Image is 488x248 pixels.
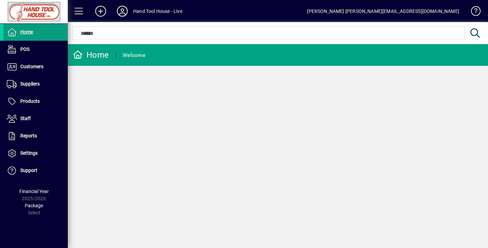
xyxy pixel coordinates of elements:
[3,93,68,110] a: Products
[3,162,68,179] a: Support
[25,203,43,208] span: Package
[307,6,459,17] div: [PERSON_NAME] [PERSON_NAME][EMAIL_ADDRESS][DOMAIN_NAME]
[20,133,37,138] span: Reports
[3,76,68,93] a: Suppliers
[20,168,37,173] span: Support
[3,58,68,75] a: Customers
[19,189,49,194] span: Financial Year
[20,81,40,87] span: Suppliers
[90,5,111,17] button: Add
[20,116,31,121] span: Staff
[20,64,43,69] span: Customers
[133,6,182,17] div: Hand Tool House - Live
[466,1,480,23] a: Knowledge Base
[20,98,40,104] span: Products
[20,46,29,52] span: POS
[20,29,33,35] span: Home
[73,50,109,60] div: Home
[3,145,68,162] a: Settings
[3,41,68,58] a: POS
[123,50,145,61] div: Welcome
[20,150,38,156] span: Settings
[111,5,133,17] button: Profile
[3,110,68,127] a: Staff
[3,128,68,145] a: Reports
